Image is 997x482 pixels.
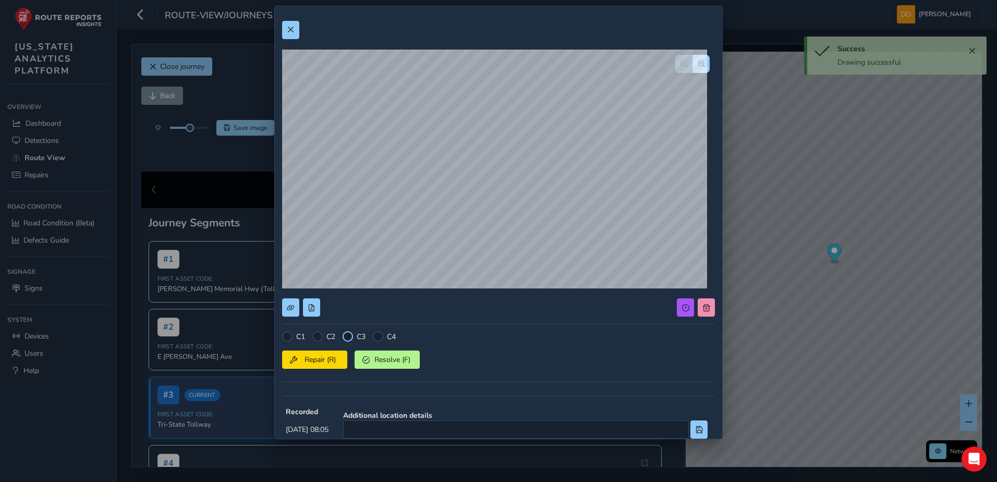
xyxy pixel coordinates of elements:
span: Repair (R) [301,355,339,365]
label: C1 [296,332,305,342]
div: Open Intercom Messenger [962,447,987,472]
button: Resolve (F) [355,351,420,369]
label: C2 [326,332,335,342]
strong: Recorded [286,407,329,417]
label: C3 [357,332,366,342]
span: Resolve (F) [373,355,412,365]
span: [DATE] 08:05 [286,425,329,435]
button: Repair (R) [282,351,347,369]
strong: Additional location details [343,411,708,420]
label: C4 [387,332,396,342]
